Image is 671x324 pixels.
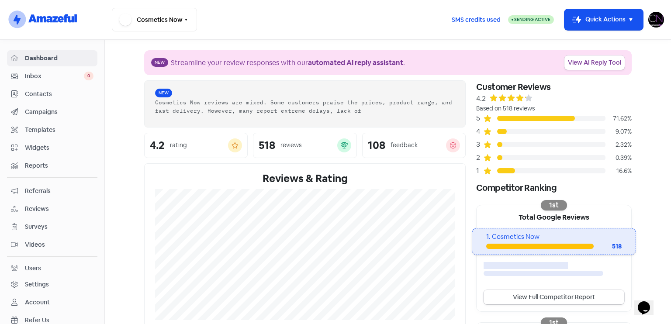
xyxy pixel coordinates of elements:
span: Sending Active [514,17,550,22]
div: Reviews & Rating [155,171,455,186]
a: Campaigns [7,104,97,120]
div: 1. Cosmetics Now [486,232,621,242]
span: Templates [25,125,93,134]
span: Surveys [25,222,93,231]
a: Reports [7,158,97,174]
span: 0 [84,72,93,80]
a: Contacts [7,86,97,102]
a: 4.2rating [144,133,248,158]
a: Reviews [7,201,97,217]
div: 4.2 [150,140,165,151]
iframe: chat widget [634,289,662,315]
div: 2.32% [605,140,632,149]
div: Competitor Ranking [476,181,632,194]
b: automated AI reply assistant [308,58,403,67]
a: Users [7,260,97,276]
div: 108 [368,140,385,151]
div: Settings [25,280,49,289]
a: Account [7,294,97,310]
a: SMS credits used [444,14,508,24]
span: Campaigns [25,107,93,117]
a: Settings [7,276,97,293]
div: 4.2 [476,93,486,104]
a: 518reviews [253,133,356,158]
a: Surveys [7,219,97,235]
span: Dashboard [25,54,93,63]
a: Dashboard [7,50,97,66]
div: Streamline your review responses with our . [171,58,405,68]
div: 3 [476,139,483,150]
div: 4 [476,126,483,137]
div: feedback [391,141,418,150]
span: Contacts [25,90,93,99]
span: New [155,89,172,97]
div: 5 [476,113,483,124]
button: Quick Actions [564,9,643,30]
div: 71.62% [605,114,632,123]
div: 16.6% [605,166,632,176]
a: Templates [7,122,97,138]
a: Referrals [7,183,97,199]
div: Cosmetics Now reviews are mixed. Some customers praise the prices, product range, and fast delive... [155,98,455,115]
div: reviews [280,141,301,150]
a: View AI Reply Tool [564,55,625,70]
span: Inbox [25,72,84,81]
div: 518 [259,140,275,151]
div: Based on 518 reviews [476,104,632,113]
div: rating [170,141,187,150]
div: Customer Reviews [476,80,632,93]
div: 0.39% [605,153,632,162]
div: 9.07% [605,127,632,136]
div: Total Google Reviews [477,205,631,228]
a: View Full Competitor Report [484,290,624,304]
div: 1st [541,200,567,210]
a: Inbox 0 [7,68,97,84]
span: SMS credits used [452,15,501,24]
div: 1 [476,165,483,176]
span: Reports [25,161,93,170]
img: User [648,12,664,28]
div: 518 [594,242,622,251]
button: Cosmetics Now [112,8,197,31]
a: Widgets [7,140,97,156]
a: Videos [7,237,97,253]
a: Sending Active [508,14,554,25]
span: Referrals [25,186,93,196]
span: Reviews [25,204,93,214]
a: 108feedback [362,133,466,158]
span: Widgets [25,143,93,152]
div: 2 [476,152,483,163]
span: New [151,58,168,67]
div: Account [25,298,50,307]
div: Users [25,264,41,273]
span: Videos [25,240,93,249]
